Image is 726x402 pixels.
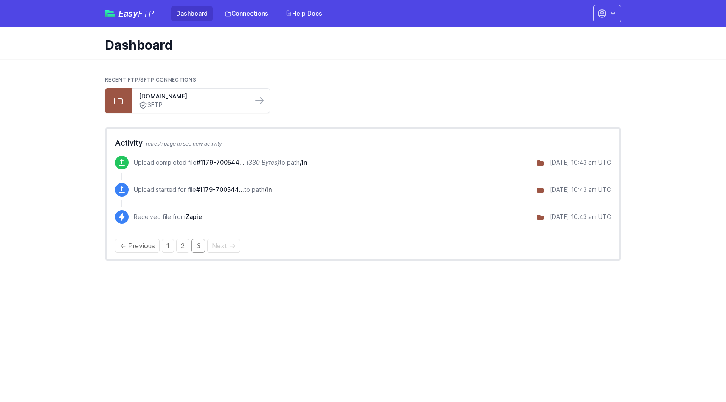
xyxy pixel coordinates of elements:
[105,10,115,17] img: easyftp_logo.png
[134,158,307,167] p: Upload completed file to path
[105,76,621,83] h2: Recent FTP/SFTP Connections
[118,9,154,18] span: Easy
[146,141,222,147] span: refresh page to see new activity
[162,239,174,253] a: Page 1
[280,6,327,21] a: Help Docs
[300,159,307,166] span: /In
[265,186,272,193] span: /In
[246,159,279,166] i: (330 Bytes)
[134,186,272,194] p: Upload started for file to path
[219,6,273,21] a: Connections
[196,186,244,193] span: #1179-7005447553352.json
[207,239,240,253] span: Next page
[105,37,614,53] h1: Dashboard
[186,213,204,220] span: Zapier
[176,239,189,253] a: Page 2
[134,213,204,221] p: Received file from
[139,92,246,101] a: [DOMAIN_NAME]
[115,137,611,149] h2: Activity
[550,213,611,221] div: [DATE] 10:43 am UTC
[115,239,160,253] a: Previous page
[139,101,246,110] a: SFTP
[115,241,611,251] div: Pagination
[171,6,213,21] a: Dashboard
[105,9,154,18] a: EasyFTP
[138,8,154,19] span: FTP
[191,239,205,253] em: Page 3
[550,158,611,167] div: [DATE] 10:43 am UTC
[550,186,611,194] div: [DATE] 10:43 am UTC
[197,159,245,166] span: #1179-7005447553352.json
